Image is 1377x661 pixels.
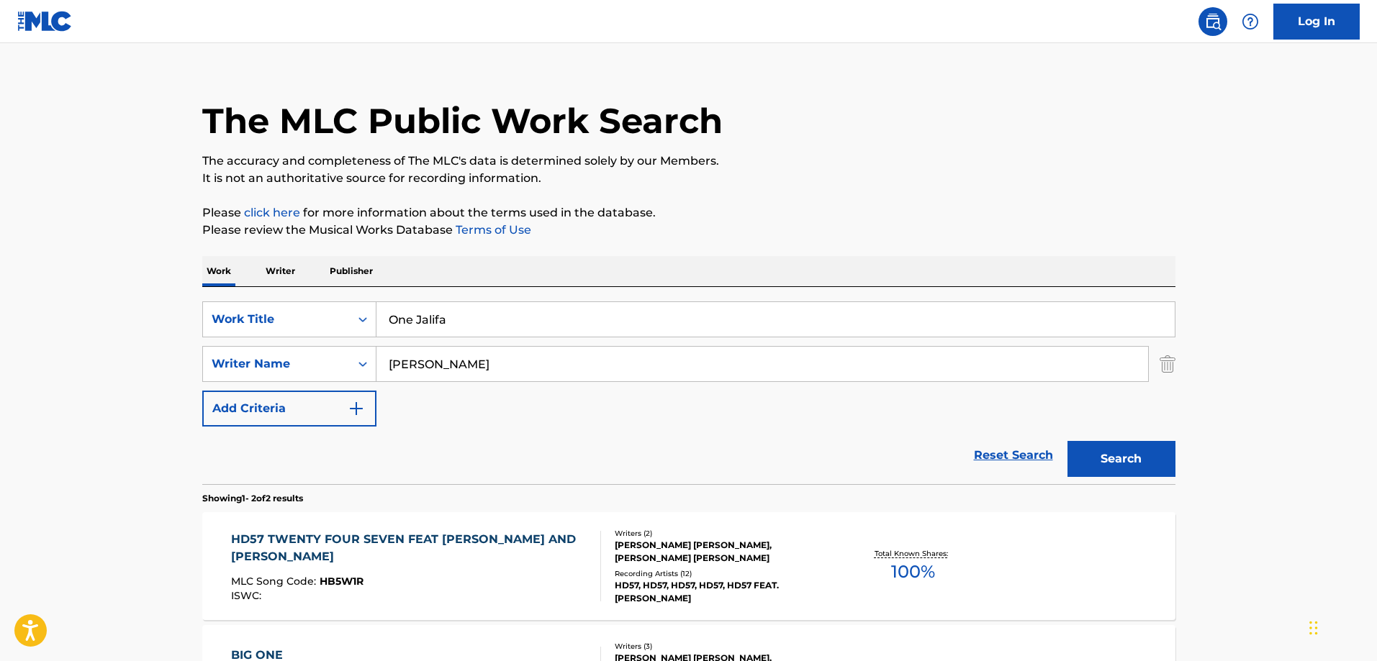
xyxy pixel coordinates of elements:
button: Search [1067,441,1175,477]
h1: The MLC Public Work Search [202,99,723,142]
p: Please for more information about the terms used in the database. [202,204,1175,222]
img: MLC Logo [17,11,73,32]
div: Work Title [212,311,341,328]
a: HD57 TWENTY FOUR SEVEN FEAT [PERSON_NAME] AND [PERSON_NAME]MLC Song Code:HB5W1RISWC:Writers (2)[P... [202,512,1175,620]
p: Writer [261,256,299,286]
div: Writers ( 3 ) [615,641,832,652]
p: Total Known Shares: [875,548,952,559]
p: Please review the Musical Works Database [202,222,1175,239]
a: Log In [1273,4,1360,40]
div: Writers ( 2 ) [615,528,832,539]
div: Writer Name [212,355,341,373]
a: click here [244,206,300,219]
img: Delete Criterion [1160,346,1175,382]
button: Add Criteria [202,391,376,427]
div: Recording Artists ( 12 ) [615,568,832,579]
span: HB5W1R [320,575,364,588]
p: Publisher [325,256,377,286]
div: HD57, HD57, HD57, HD57, HD57 FEAT. [PERSON_NAME] [615,579,832,605]
div: [PERSON_NAME] [PERSON_NAME], [PERSON_NAME] [PERSON_NAME] [615,539,832,565]
div: Help [1236,7,1265,36]
p: It is not an authoritative source for recording information. [202,170,1175,187]
span: ISWC : [231,589,265,602]
span: MLC Song Code : [231,575,320,588]
a: Reset Search [967,439,1060,471]
img: search [1204,13,1222,30]
p: Showing 1 - 2 of 2 results [202,492,303,505]
img: 9d2ae6d4665cec9f34b9.svg [348,400,365,417]
div: Drag [1309,606,1318,649]
a: Terms of Use [453,223,531,237]
span: 100 % [891,559,935,585]
a: Public Search [1198,7,1227,36]
iframe: Chat Widget [1305,592,1377,661]
form: Search Form [202,301,1175,484]
img: help [1242,13,1259,30]
p: The accuracy and completeness of The MLC's data is determined solely by our Members. [202,152,1175,170]
p: Work [202,256,235,286]
div: HD57 TWENTY FOUR SEVEN FEAT [PERSON_NAME] AND [PERSON_NAME] [231,531,589,565]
